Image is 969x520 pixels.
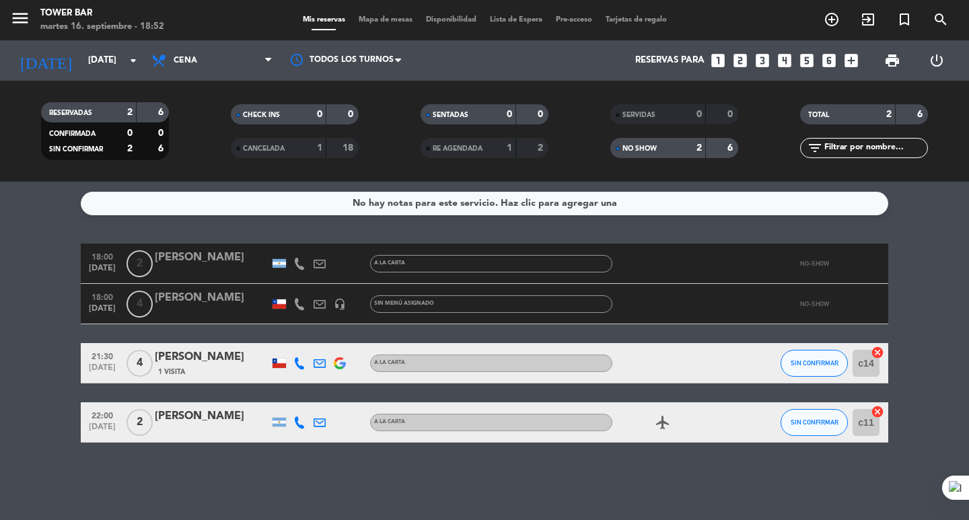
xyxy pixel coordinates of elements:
[158,144,166,153] strong: 6
[353,196,617,211] div: No hay notas para este servicio. Haz clic para agregar una
[727,110,735,119] strong: 0
[49,110,92,116] span: RESERVADAS
[842,52,860,69] i: add_box
[884,52,900,69] span: print
[127,409,153,436] span: 2
[374,260,405,266] span: A LA CARTA
[781,250,848,277] button: NO-SHOW
[791,359,838,367] span: SIN CONFIRMAR
[85,407,119,422] span: 22:00
[296,16,352,24] span: Mis reservas
[374,360,405,365] span: A LA CARTA
[781,350,848,377] button: SIN CONFIRMAR
[538,143,546,153] strong: 2
[622,145,657,152] span: NO SHOW
[549,16,599,24] span: Pre-acceso
[896,11,912,28] i: turned_in_not
[635,55,705,66] span: Reservas para
[781,409,848,436] button: SIN CONFIRMAR
[807,140,823,156] i: filter_list
[352,16,419,24] span: Mapa de mesas
[800,300,829,307] span: NO-SHOW
[155,289,269,307] div: [PERSON_NAME]
[820,52,838,69] i: looks_6
[824,11,840,28] i: add_circle_outline
[174,56,197,65] span: Cena
[348,110,356,119] strong: 0
[85,304,119,320] span: [DATE]
[917,110,925,119] strong: 6
[933,11,949,28] i: search
[798,52,816,69] i: looks_5
[158,367,185,377] span: 1 Visita
[85,289,119,304] span: 18:00
[696,110,702,119] strong: 0
[929,52,945,69] i: power_settings_new
[317,110,322,119] strong: 0
[243,112,280,118] span: CHECK INS
[871,405,884,418] i: cancel
[727,143,735,153] strong: 6
[507,110,512,119] strong: 0
[85,248,119,264] span: 18:00
[696,143,702,153] strong: 2
[731,52,749,69] i: looks_two
[334,357,346,369] img: google-logo.png
[374,301,434,306] span: Sin menú asignado
[871,346,884,359] i: cancel
[374,419,405,424] span: A LA CARTA
[317,143,322,153] strong: 1
[538,110,546,119] strong: 0
[823,141,927,155] input: Filtrar por nombre...
[10,8,30,28] i: menu
[127,144,133,153] strong: 2
[85,422,119,438] span: [DATE]
[85,348,119,363] span: 21:30
[243,145,285,152] span: CANCELADA
[85,264,119,279] span: [DATE]
[158,108,166,117] strong: 6
[886,110,892,119] strong: 2
[49,131,96,137] span: CONFIRMADA
[127,350,153,377] span: 4
[85,363,119,379] span: [DATE]
[158,128,166,138] strong: 0
[155,408,269,425] div: [PERSON_NAME]
[155,348,269,366] div: [PERSON_NAME]
[127,291,153,318] span: 4
[800,260,829,267] span: NO-SHOW
[419,16,483,24] span: Disponibilidad
[776,52,793,69] i: looks_4
[754,52,771,69] i: looks_3
[507,143,512,153] strong: 1
[334,298,346,310] i: headset_mic
[49,146,103,153] span: SIN CONFIRMAR
[127,108,133,117] strong: 2
[10,8,30,33] button: menu
[40,7,164,20] div: Tower Bar
[709,52,727,69] i: looks_one
[127,128,133,138] strong: 0
[125,52,141,69] i: arrow_drop_down
[433,112,468,118] span: SENTADAS
[791,418,838,426] span: SIN CONFIRMAR
[860,11,876,28] i: exit_to_app
[155,249,269,266] div: [PERSON_NAME]
[622,112,655,118] span: SERVIDAS
[781,291,848,318] button: NO-SHOW
[433,145,482,152] span: RE AGENDADA
[808,112,829,118] span: TOTAL
[40,20,164,34] div: martes 16. septiembre - 18:52
[655,414,671,431] i: airplanemode_active
[483,16,549,24] span: Lista de Espera
[10,46,81,75] i: [DATE]
[127,250,153,277] span: 2
[599,16,674,24] span: Tarjetas de regalo
[914,40,959,81] div: LOG OUT
[343,143,356,153] strong: 18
